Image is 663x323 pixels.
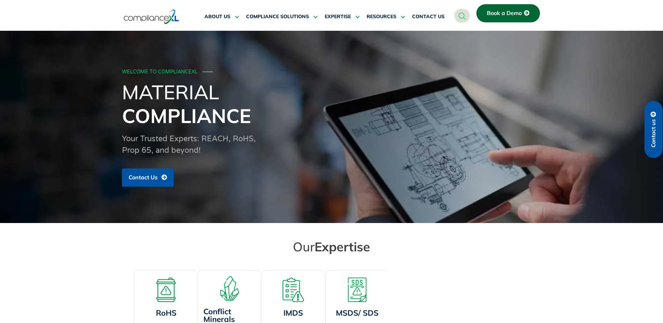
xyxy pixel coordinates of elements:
[487,10,522,16] span: Book a Demo
[412,8,445,25] a: CONTACT US
[367,8,405,25] a: RESOURCES
[203,69,213,75] span: ───
[122,168,174,187] a: Contact Us
[122,80,541,128] h1: Material
[476,4,540,22] a: Book a Demo
[156,308,176,318] a: RoHS
[345,278,369,302] img: A warning board with SDS displaying
[217,276,242,301] img: A representation of minerals
[650,119,657,148] span: Contact us
[124,9,179,25] img: logo-one.svg
[204,14,230,20] span: ABOUT US
[122,103,251,128] span: Compliance
[122,134,256,155] span: Your Trusted Experts: REACH, RoHS, Prop 65, and beyond!
[315,239,370,254] span: Expertise
[154,278,178,302] img: A board with a warning sign
[644,101,663,158] a: Contact us
[367,14,396,20] span: RESOURCES
[454,9,470,23] a: navsearch-button
[246,14,309,20] span: COMPLIANCE SOLUTIONS
[136,239,527,254] h2: Our
[204,8,239,25] a: ABOUT US
[412,14,445,20] span: CONTACT US
[246,8,318,25] a: COMPLIANCE SOLUTIONS
[283,308,303,318] a: IMDS
[325,14,351,20] span: EXPERTISE
[129,174,158,181] span: Contact Us
[122,69,539,75] div: WELCOME TO COMPLIANCEXL
[281,278,305,302] img: A list board with a warning
[336,308,379,318] a: MSDS/ SDS
[325,8,360,25] a: EXPERTISE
